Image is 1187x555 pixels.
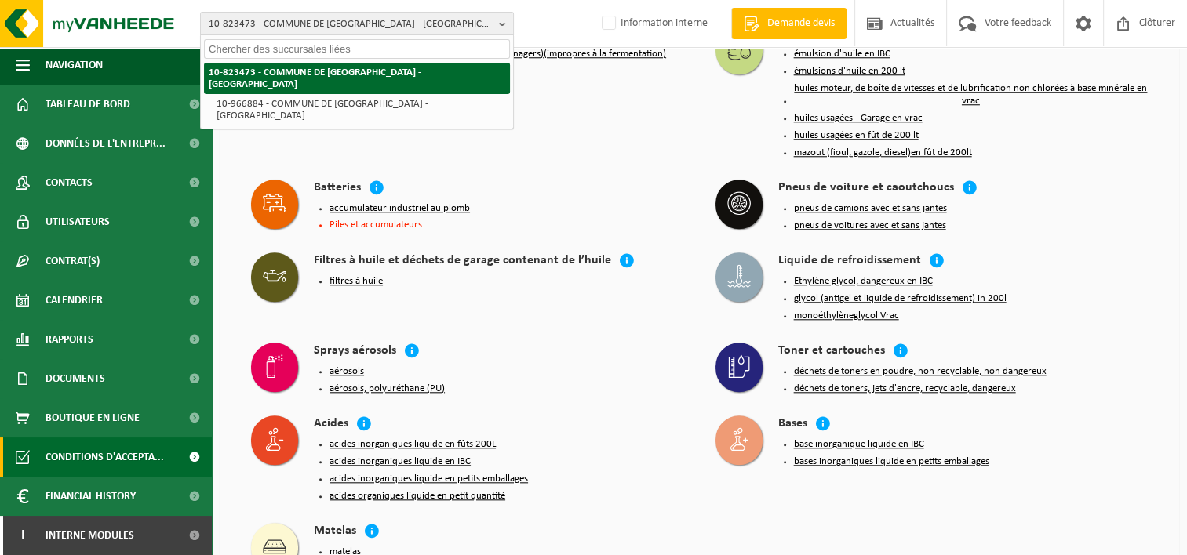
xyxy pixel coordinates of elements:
[46,320,93,359] span: Rapports
[794,202,947,215] button: pneus de camions avec et sans jantes
[330,490,505,502] button: acides organiques liquide en petit quantité
[778,252,921,270] h4: Liquide de refroidissement
[763,16,839,31] span: Demande devis
[778,180,954,198] h4: Pneus de voiture et caoutchoucs
[330,275,383,288] button: filtres à huile
[46,241,100,281] span: Contrat(s)
[794,383,1016,395] button: déchets de toners, jets d'encre, recyclable, dangereux
[209,13,493,36] span: 10-823473 - COMMUNE DE [GEOGRAPHIC_DATA] - [GEOGRAPHIC_DATA]
[46,45,103,85] span: Navigation
[46,124,166,163] span: Données de l'entrepr...
[794,82,1149,107] button: huiles moteur, de boîte de vitesses et de lubrification non chlorées à base minérale en vrac
[200,12,514,35] button: 10-823473 - COMMUNE DE [GEOGRAPHIC_DATA] - [GEOGRAPHIC_DATA]
[794,219,946,232] button: pneus de voitures avec et sans jantes
[46,437,164,477] span: Conditions d'accepta...
[599,12,708,35] label: Information interne
[46,516,134,555] span: Interne modules
[330,473,528,485] button: acides inorganiques liquide en petits emballages
[330,455,471,468] button: acides inorganiques liquide en IBC
[209,67,421,89] strong: 10-823473 - COMMUNE DE [GEOGRAPHIC_DATA] - [GEOGRAPHIC_DATA]
[16,516,30,555] span: I
[794,275,933,288] button: Ethylène glycol, dangereux en IBC
[794,310,899,322] button: monoéthylèneglycol Vrac
[794,438,924,451] button: base inorganique liquide en IBC
[212,94,510,125] li: 10-966884 - COMMUNE DE [GEOGRAPHIC_DATA] - [GEOGRAPHIC_DATA]
[794,112,923,125] button: huiles usagées - Garage en vrac
[46,281,103,320] span: Calendrier
[314,523,356,541] h4: Matelas
[46,398,140,437] span: Boutique en ligne
[46,163,93,202] span: Contacts
[778,343,885,361] h4: Toner et cartouches
[330,219,684,230] li: Piles et accumulateurs
[314,180,361,198] h4: Batteries
[794,455,989,468] button: bases inorganiques liquide en petits emballages
[204,39,510,59] input: Chercher des succursales liées
[731,8,847,39] a: Demande devis
[794,365,1047,378] button: déchets de toners en poudre, non recyclable, non dangereux
[46,85,130,124] span: Tableau de bord
[46,202,110,241] span: Utilisateurs
[314,343,396,361] h4: Sprays aérosols
[794,48,890,60] button: émulsion d'huile en IBC
[314,252,611,270] h4: Filtres à huile et déchets de garage contenant de l’huile
[46,477,136,516] span: Financial History
[794,292,1007,305] button: glycol (antigel et liquide de refroidissement) in 200l
[778,415,807,433] h4: Bases
[794,65,905,78] button: émulsions d'huile en 200 lt
[794,129,919,142] button: huiles usagées en fût de 200 lt
[330,438,496,451] button: acides inorganiques liquide en fûts 200L
[330,202,470,215] button: accumulateur industriel au plomb
[330,365,364,378] button: aérosols
[330,383,445,395] button: aérosols, polyuréthane (PU)
[314,415,348,433] h4: Acides
[794,147,972,159] button: mazout (fioul, gazole, diesel)en fût de 200lt
[46,359,105,398] span: Documents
